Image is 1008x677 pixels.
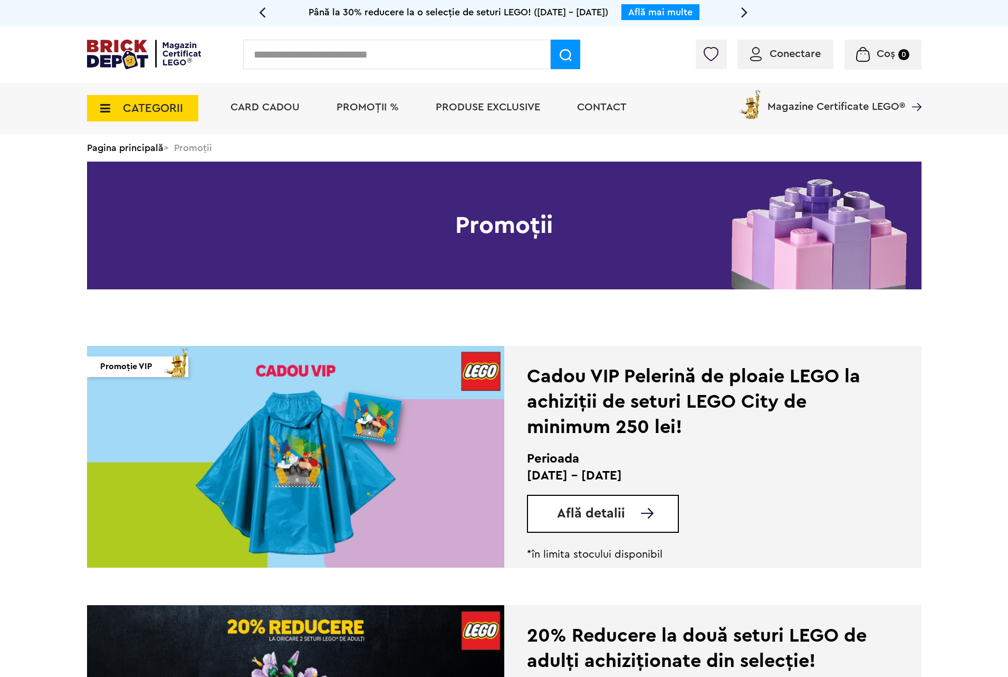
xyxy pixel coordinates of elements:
span: Magazine Certificate LEGO® [767,88,905,112]
img: vip_page_imag.png [160,345,194,377]
h2: Perioada [527,450,869,467]
a: Conectare [750,49,821,59]
span: Coș [877,49,895,59]
span: Conectare [770,49,821,59]
a: Contact [577,102,627,112]
a: Magazine Certificate LEGO® [905,88,921,98]
a: Află detalii [557,507,678,520]
a: Card Cadou [231,102,300,112]
span: CATEGORII [123,102,183,114]
span: Află detalii [557,507,625,520]
a: Produse exclusive [436,102,540,112]
a: PROMOȚII % [337,102,399,112]
div: Cadou VIP Pelerină de ploaie LEGO la achiziții de seturi LEGO City de minimum 250 lei! [527,364,869,440]
p: [DATE] - [DATE] [527,467,869,484]
a: Află mai multe [628,7,693,17]
p: *în limita stocului disponibil [527,548,869,561]
h1: Promoții [87,162,921,289]
span: Până la 30% reducere la o selecție de seturi LEGO! ([DATE] - [DATE]) [309,7,608,17]
span: Promoție VIP [100,356,152,377]
div: > Promoții [87,134,921,162]
div: 20% Reducere la două seturi LEGO de adulți achiziționate din selecție! [527,623,869,674]
small: 0 [898,49,909,60]
a: Pagina principală [87,143,164,153]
